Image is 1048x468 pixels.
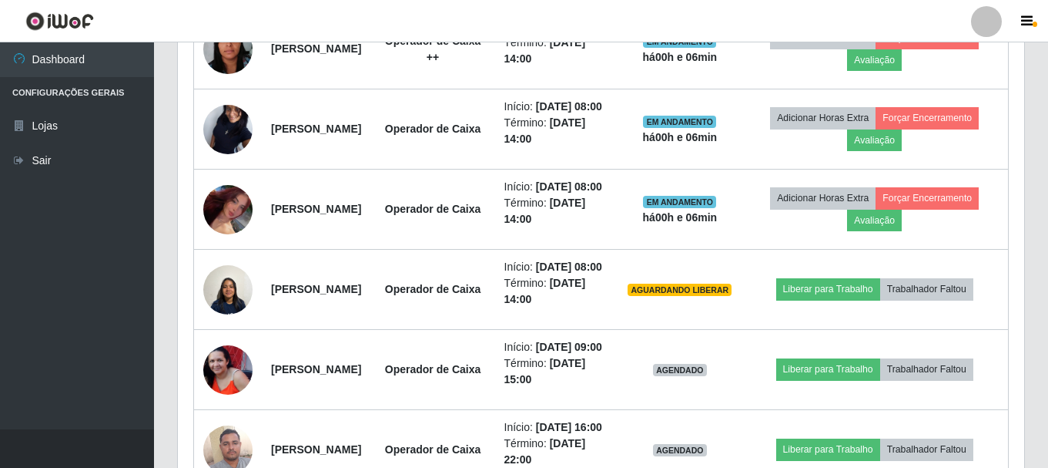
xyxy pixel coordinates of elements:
time: [DATE] 08:00 [536,100,602,113]
img: 1749348201496.jpeg [203,167,253,252]
strong: Operador de Caixa [385,283,481,295]
button: Liberar para Trabalho [776,359,880,380]
img: 1751659214468.jpeg [203,16,253,82]
li: Término: [504,275,610,308]
strong: [PERSON_NAME] [271,363,361,375]
button: Trabalhador Faltou [880,439,973,460]
img: 1743338839822.jpeg [203,345,253,395]
button: Trabalhador Faltou [880,359,973,380]
button: Forçar Encerramento [876,107,979,129]
li: Término: [504,195,610,227]
button: Adicionar Horas Extra [770,187,876,209]
button: Avaliação [847,210,902,231]
time: [DATE] 08:00 [536,180,602,193]
strong: Operador de Caixa [385,443,481,456]
time: [DATE] 09:00 [536,341,602,353]
button: Avaliação [847,49,902,71]
span: AGENDADO [653,364,707,376]
li: Término: [504,115,610,147]
button: Forçar Encerramento [876,187,979,209]
button: Adicionar Horas Extra [770,107,876,129]
span: AGENDADO [653,444,707,456]
button: Liberar para Trabalho [776,439,880,460]
strong: Operador de Caixa [385,363,481,375]
strong: há 00 h e 06 min [643,131,718,143]
strong: [PERSON_NAME] [271,123,361,135]
strong: Operador de Caixa ++ [385,35,481,63]
li: Início: [504,99,610,115]
span: EM ANDAMENTO [643,196,716,208]
time: [DATE] 16:00 [536,421,602,433]
strong: [PERSON_NAME] [271,42,361,55]
img: 1752717183339.jpeg [203,257,253,322]
li: Início: [504,339,610,355]
button: Liberar para Trabalho [776,278,880,300]
button: Trabalhador Faltou [880,278,973,300]
li: Término: [504,436,610,468]
button: Avaliação [847,130,902,151]
img: CoreUI Logo [25,12,94,31]
li: Término: [504,35,610,67]
span: EM ANDAMENTO [643,116,716,128]
strong: [PERSON_NAME] [271,203,361,215]
strong: há 00 h e 06 min [643,211,718,224]
span: AGUARDANDO LIBERAR [628,284,732,296]
li: Início: [504,259,610,275]
img: 1742948591558.jpeg [203,74,253,183]
strong: Operador de Caixa [385,123,481,135]
li: Término: [504,355,610,388]
li: Início: [504,179,610,195]
strong: [PERSON_NAME] [271,443,361,456]
time: [DATE] 08:00 [536,261,602,273]
li: Início: [504,419,610,436]
strong: [PERSON_NAME] [271,283,361,295]
strong: Operador de Caixa [385,203,481,215]
strong: há 00 h e 06 min [643,51,718,63]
